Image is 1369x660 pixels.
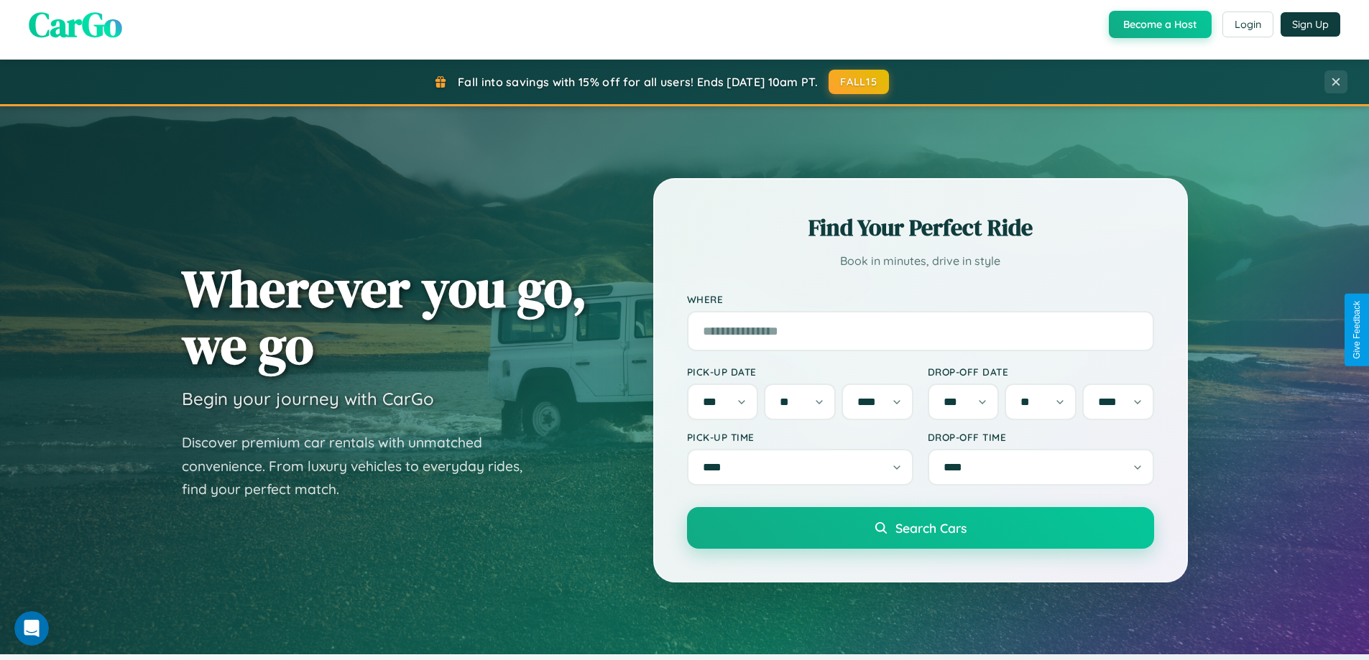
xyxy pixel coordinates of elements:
label: Pick-up Date [687,366,913,378]
h2: Find Your Perfect Ride [687,212,1154,243]
span: CarGo [29,1,122,48]
button: Sign Up [1281,12,1340,37]
button: Login [1222,11,1273,37]
label: Where [687,293,1154,305]
p: Book in minutes, drive in style [687,251,1154,271]
label: Drop-off Time [928,431,1154,443]
h1: Wherever you go, we go [182,260,587,373]
label: Drop-off Date [928,366,1154,378]
iframe: Intercom live chat [14,611,49,646]
button: Search Cars [687,507,1154,549]
button: FALL15 [829,70,889,94]
p: Discover premium car rentals with unmatched convenience. From luxury vehicles to everyday rides, ... [182,431,541,501]
span: Search Cars [895,520,967,536]
div: Give Feedback [1352,301,1362,359]
label: Pick-up Time [687,431,913,443]
h3: Begin your journey with CarGo [182,388,434,409]
span: Fall into savings with 15% off for all users! Ends [DATE] 10am PT. [458,75,818,89]
button: Become a Host [1109,11,1212,38]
